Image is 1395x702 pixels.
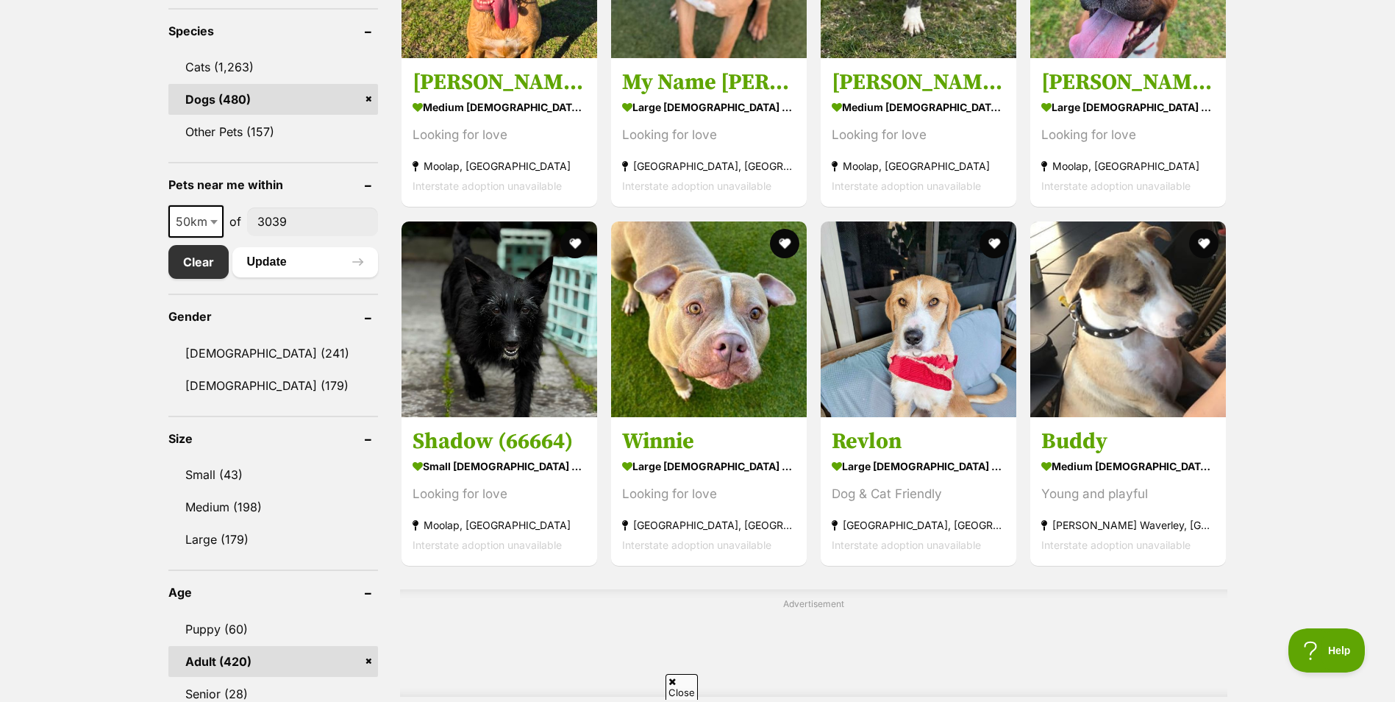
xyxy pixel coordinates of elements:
[232,247,378,277] button: Update
[400,589,1227,697] div: Advertisement
[1041,97,1215,118] strong: large [DEMOGRAPHIC_DATA] Dog
[413,515,586,535] strong: Moolap, [GEOGRAPHIC_DATA]
[247,208,378,235] input: postcode
[770,229,799,258] button: favourite
[622,539,771,551] span: Interstate adoption unavailable
[980,229,1009,258] button: favourite
[622,126,796,146] div: Looking for love
[413,484,586,504] div: Looking for love
[832,180,981,193] span: Interstate adoption unavailable
[168,245,229,279] a: Clear
[1041,428,1215,455] h3: Buddy
[611,58,807,208] a: My Name [PERSON_NAME] large [DEMOGRAPHIC_DATA] Dog Looking for love [GEOGRAPHIC_DATA], [GEOGRAPHI...
[168,24,378,38] header: Species
[832,484,1005,504] div: Dog & Cat Friendly
[1041,69,1215,97] h3: [PERSON_NAME] (66743)
[168,84,378,115] a: Dogs (480)
[168,459,378,490] a: Small (43)
[1041,455,1215,477] strong: medium [DEMOGRAPHIC_DATA] Dog
[413,180,562,193] span: Interstate adoption unavailable
[413,428,586,455] h3: Shadow (66664)
[560,229,590,258] button: favourite
[168,492,378,522] a: Medium (198)
[1041,484,1215,504] div: Young and playful
[1041,180,1191,193] span: Interstate adoption unavailable
[402,221,597,417] img: Shadow (66664) - Scottish Terrier Dog
[622,428,796,455] h3: Winnie
[821,58,1016,208] a: [PERSON_NAME] (66708) medium [DEMOGRAPHIC_DATA] Dog Looking for love Moolap, [GEOGRAPHIC_DATA] In...
[413,97,586,118] strong: medium [DEMOGRAPHIC_DATA] Dog
[1041,515,1215,535] strong: [PERSON_NAME] Waverley, [GEOGRAPHIC_DATA]
[1041,126,1215,146] div: Looking for love
[622,455,796,477] strong: large [DEMOGRAPHIC_DATA] Dog
[402,58,597,208] a: [PERSON_NAME] (60897) medium [DEMOGRAPHIC_DATA] Dog Looking for love Moolap, [GEOGRAPHIC_DATA] In...
[832,69,1005,97] h3: [PERSON_NAME] (66708)
[832,126,1005,146] div: Looking for love
[1041,539,1191,551] span: Interstate adoption unavailable
[168,646,378,677] a: Adult (420)
[832,455,1005,477] strong: large [DEMOGRAPHIC_DATA] Dog
[168,116,378,147] a: Other Pets (157)
[832,515,1005,535] strong: [GEOGRAPHIC_DATA], [GEOGRAPHIC_DATA]
[622,180,771,193] span: Interstate adoption unavailable
[413,126,586,146] div: Looking for love
[1030,416,1226,566] a: Buddy medium [DEMOGRAPHIC_DATA] Dog Young and playful [PERSON_NAME] Waverley, [GEOGRAPHIC_DATA] I...
[1030,58,1226,208] a: [PERSON_NAME] (66743) large [DEMOGRAPHIC_DATA] Dog Looking for love Moolap, [GEOGRAPHIC_DATA] Int...
[168,432,378,445] header: Size
[821,416,1016,566] a: Revlon large [DEMOGRAPHIC_DATA] Dog Dog & Cat Friendly [GEOGRAPHIC_DATA], [GEOGRAPHIC_DATA] Inter...
[168,205,224,238] span: 50km
[229,213,241,230] span: of
[832,539,981,551] span: Interstate adoption unavailable
[622,157,796,177] strong: [GEOGRAPHIC_DATA], [GEOGRAPHIC_DATA]
[413,539,562,551] span: Interstate adoption unavailable
[832,428,1005,455] h3: Revlon
[168,524,378,555] a: Large (179)
[622,69,796,97] h3: My Name [PERSON_NAME]
[832,97,1005,118] strong: medium [DEMOGRAPHIC_DATA] Dog
[170,211,222,232] span: 50km
[1288,628,1366,673] iframe: Help Scout Beacon - Open
[413,455,586,477] strong: small [DEMOGRAPHIC_DATA] Dog
[413,69,586,97] h3: [PERSON_NAME] (60897)
[168,338,378,369] a: [DEMOGRAPHIC_DATA] (241)
[168,310,378,323] header: Gender
[402,416,597,566] a: Shadow (66664) small [DEMOGRAPHIC_DATA] Dog Looking for love Moolap, [GEOGRAPHIC_DATA] Interstate...
[832,157,1005,177] strong: Moolap, [GEOGRAPHIC_DATA]
[611,221,807,417] img: Winnie - Staffy Dog
[168,614,378,645] a: Puppy (60)
[622,97,796,118] strong: large [DEMOGRAPHIC_DATA] Dog
[1041,157,1215,177] strong: Moolap, [GEOGRAPHIC_DATA]
[611,416,807,566] a: Winnie large [DEMOGRAPHIC_DATA] Dog Looking for love [GEOGRAPHIC_DATA], [GEOGRAPHIC_DATA] Interst...
[622,484,796,504] div: Looking for love
[1189,229,1219,258] button: favourite
[168,586,378,599] header: Age
[1030,221,1226,417] img: Buddy - Staffy Dog
[821,221,1016,417] img: Revlon - Irish Wolfhound Dog
[622,515,796,535] strong: [GEOGRAPHIC_DATA], [GEOGRAPHIC_DATA]
[413,157,586,177] strong: Moolap, [GEOGRAPHIC_DATA]
[666,674,698,700] span: Close
[168,52,378,82] a: Cats (1,263)
[168,178,378,191] header: Pets near me within
[168,370,378,401] a: [DEMOGRAPHIC_DATA] (179)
